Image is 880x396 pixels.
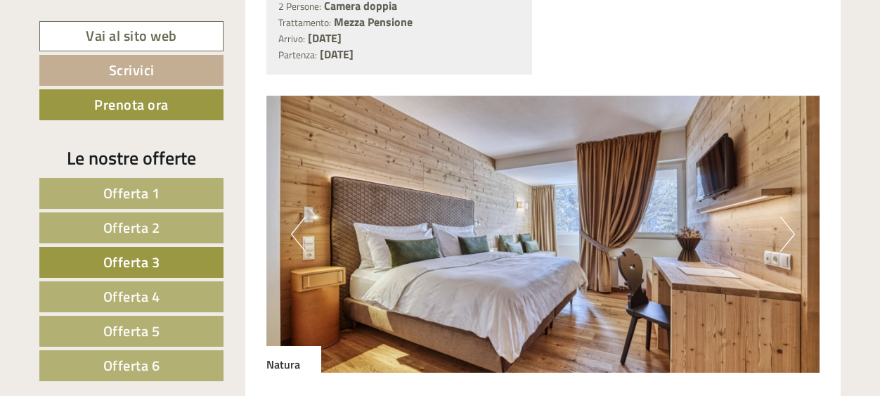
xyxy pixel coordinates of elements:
[39,89,224,120] a: Prenota ora
[278,15,331,30] small: Trattamento:
[103,355,160,376] span: Offerta 6
[308,30,342,46] b: [DATE]
[334,13,413,30] b: Mezza Pensione
[278,48,317,62] small: Partenza:
[39,21,224,51] a: Vai al sito web
[103,182,160,204] span: Offerta 1
[39,55,224,86] a: Scrivici
[39,145,224,171] div: Le nostre offerte
[103,320,160,342] span: Offerta 5
[266,346,321,373] div: Natura
[291,217,306,252] button: Previous
[320,46,354,63] b: [DATE]
[266,96,820,373] img: image
[278,32,305,46] small: Arrivo:
[103,217,160,238] span: Offerta 2
[103,286,160,307] span: Offerta 4
[103,251,160,273] span: Offerta 3
[780,217,795,252] button: Next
